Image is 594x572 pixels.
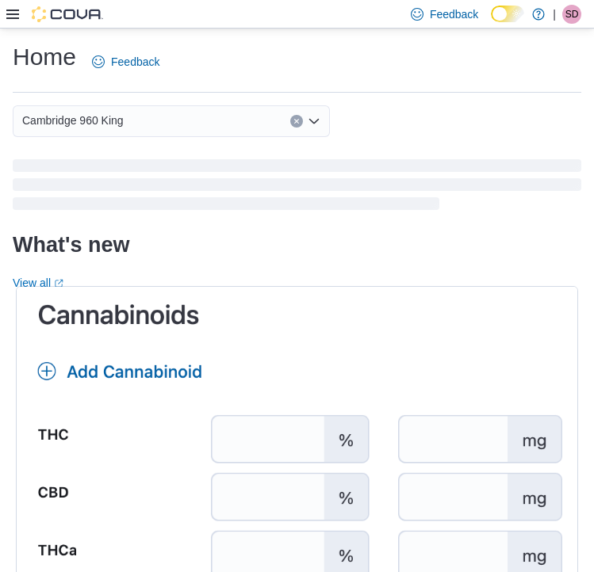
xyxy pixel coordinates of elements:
div: Synthia Draker [562,5,581,24]
span: Loading [13,162,581,213]
h1: Home [13,41,76,73]
span: Feedback [111,54,159,70]
span: Feedback [430,6,478,22]
h2: What's new [13,232,129,257]
span: SD [565,5,579,24]
a: Feedback [86,46,166,78]
span: Dark Mode [491,22,492,23]
input: Dark Mode [491,6,524,22]
img: Cova [32,6,103,22]
button: Clear input [290,115,303,128]
span: Cambridge 960 King [22,111,124,130]
button: Open list of options [308,115,320,128]
a: View allExternal link [13,276,63,289]
p: | [553,5,556,24]
svg: External link [54,279,63,288]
